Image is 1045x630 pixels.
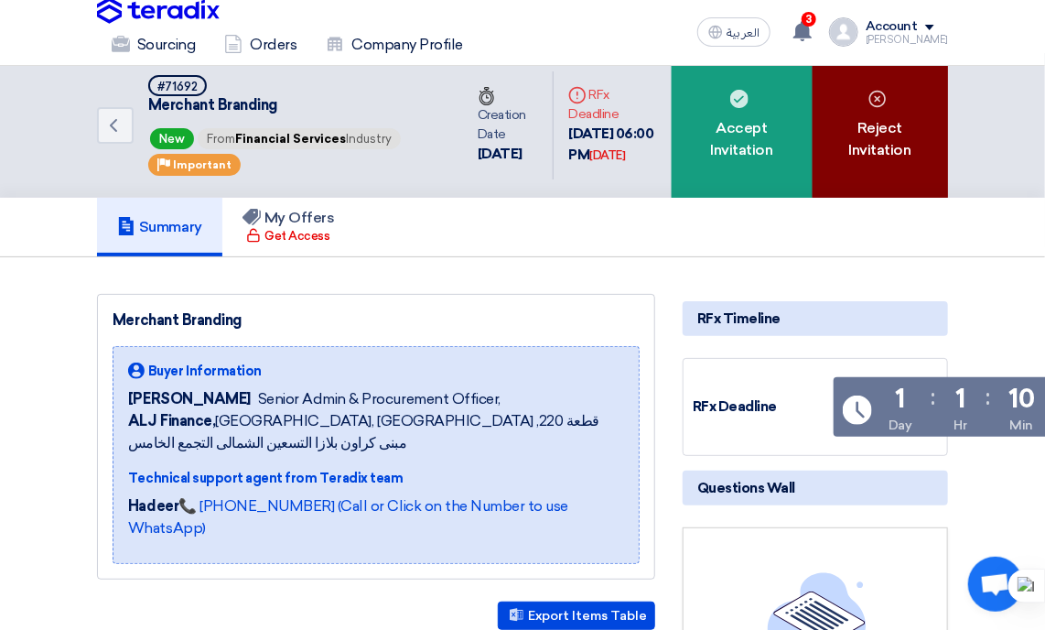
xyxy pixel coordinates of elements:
div: Day [889,416,912,435]
div: [DATE] [589,147,625,165]
div: Technical support agent from Teradix team [128,469,624,488]
div: Creation Date [478,86,538,144]
span: From Industry [198,128,401,149]
div: [PERSON_NAME] [866,35,948,45]
b: ALJ Finance, [128,412,215,429]
div: Min [1010,416,1034,435]
a: Summary [97,198,222,256]
strong: Hadeer [128,497,178,515]
span: Merchant Branding [148,96,441,115]
span: [GEOGRAPHIC_DATA], [GEOGRAPHIC_DATA] ,قطعة 220 مبنى كراون بلازا التسعين الشمالى التجمع الخامس [128,410,624,454]
span: 3 [802,12,816,27]
div: [DATE] 06:00 PM [568,124,656,165]
button: العربية [697,17,770,47]
span: Financial Services [235,132,346,146]
div: : [932,381,936,414]
div: Merchant Branding [113,310,640,331]
div: RFx Timeline [683,301,948,336]
a: Sourcing [97,25,210,65]
div: Reject Invitation [813,53,948,198]
div: Hr [954,416,967,435]
div: RFx Deadline [568,85,656,124]
img: profile_test.png [829,17,858,47]
h5: Summary [117,218,202,236]
div: : [986,381,990,414]
a: Company Profile [311,25,478,65]
span: Senior Admin & Procurement Officer, [258,388,501,410]
div: 1 [896,386,906,412]
button: Export Items Table [498,602,655,630]
span: العربية [727,27,760,39]
div: [DATE] [478,144,538,165]
div: 10 [1009,386,1035,412]
span: [PERSON_NAME] [128,388,251,410]
div: Get Access [246,227,329,245]
div: 1 [955,386,965,412]
span: Questions Wall [697,478,795,498]
div: Open chat [968,557,1023,612]
span: Buyer Information [148,362,262,381]
div: #71692 [157,81,198,92]
a: My Offers Get Access [222,198,355,256]
div: Accept Invitation [672,53,813,198]
span: Important [173,158,232,171]
h5: My Offers [242,209,335,227]
h5: Merchant Branding [148,75,441,115]
div: Account [866,19,918,35]
a: 📞 [PHONE_NUMBER] (Call or Click on the Number to use WhatsApp) [128,497,568,537]
span: New [150,128,194,149]
a: Orders [210,25,311,65]
div: RFx Deadline [693,396,830,418]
